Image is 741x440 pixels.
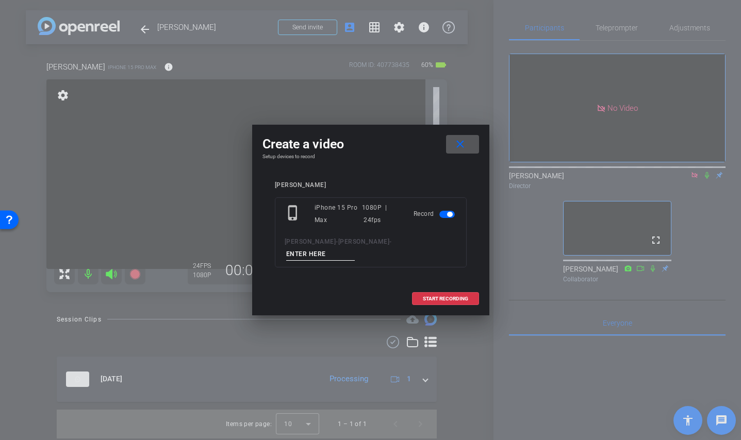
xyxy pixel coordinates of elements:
[338,238,390,245] span: [PERSON_NAME]
[286,248,355,261] input: ENTER HERE
[275,181,467,189] div: [PERSON_NAME]
[262,154,479,160] h4: Setup devices to record
[414,201,457,226] div: Record
[412,292,479,305] button: START RECORDING
[262,135,479,154] div: Create a video
[389,238,392,245] span: -
[285,238,336,245] span: [PERSON_NAME]
[336,238,338,245] span: -
[454,138,467,151] mat-icon: close
[315,201,362,226] div: iPhone 15 Pro Max
[362,201,399,226] div: 1080P | 24fps
[285,205,303,223] mat-icon: phone_iphone
[423,296,468,301] span: START RECORDING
